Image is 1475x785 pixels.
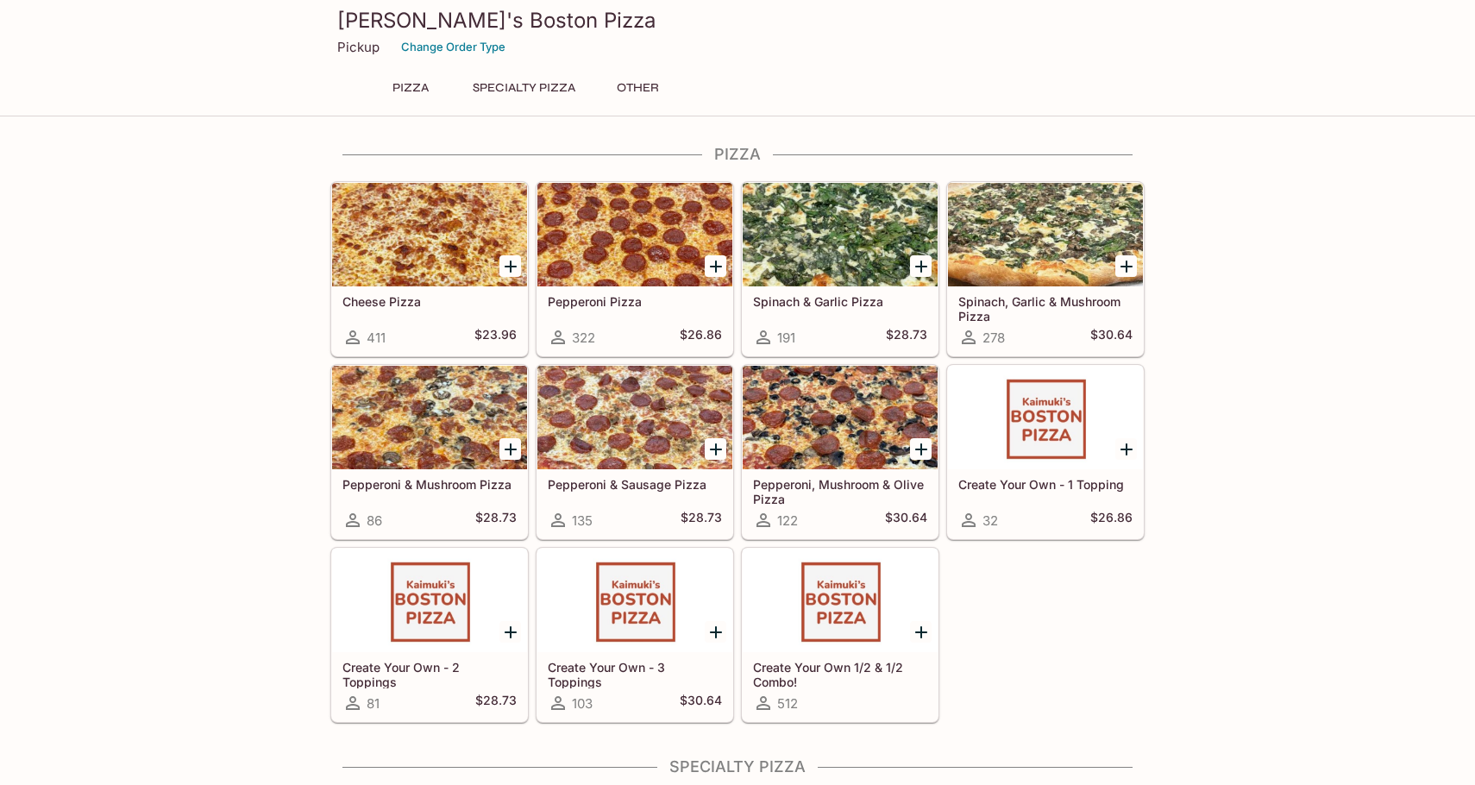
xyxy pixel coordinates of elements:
[475,510,517,531] h5: $28.73
[948,183,1143,286] div: Spinach, Garlic & Mushroom Pizza
[982,330,1005,346] span: 278
[499,621,521,643] button: Add Create Your Own - 2 Toppings
[910,255,932,277] button: Add Spinach & Garlic Pizza
[548,477,722,492] h5: Pepperoni & Sausage Pizza
[743,183,938,286] div: Spinach & Garlic Pizza
[958,477,1133,492] h5: Create Your Own - 1 Topping
[743,549,938,652] div: Create Your Own 1/2 & 1/2 Combo!
[777,695,798,712] span: 512
[572,512,593,529] span: 135
[393,34,513,60] button: Change Order Type
[948,366,1143,469] div: Create Your Own - 1 Topping
[537,182,733,356] a: Pepperoni Pizza322$26.86
[499,438,521,460] button: Add Pepperoni & Mushroom Pizza
[982,512,998,529] span: 32
[342,294,517,309] h5: Cheese Pizza
[743,366,938,469] div: Pepperoni, Mushroom & Olive Pizza
[680,327,722,348] h5: $26.86
[1115,255,1137,277] button: Add Spinach, Garlic & Mushroom Pizza
[474,327,517,348] h5: $23.96
[705,255,726,277] button: Add Pepperoni Pizza
[537,366,732,469] div: Pepperoni & Sausage Pizza
[680,693,722,713] h5: $30.64
[958,294,1133,323] h5: Spinach, Garlic & Mushroom Pizza
[742,182,938,356] a: Spinach & Garlic Pizza191$28.73
[910,621,932,643] button: Add Create Your Own 1/2 & 1/2 Combo!
[777,512,798,529] span: 122
[537,548,733,722] a: Create Your Own - 3 Toppings103$30.64
[332,549,527,652] div: Create Your Own - 2 Toppings
[885,510,927,531] h5: $30.64
[367,330,386,346] span: 411
[1115,438,1137,460] button: Add Create Your Own - 1 Topping
[777,330,795,346] span: 191
[367,512,382,529] span: 86
[337,39,380,55] p: Pickup
[1090,327,1133,348] h5: $30.64
[537,365,733,539] a: Pepperoni & Sausage Pizza135$28.73
[337,7,1138,34] h3: [PERSON_NAME]'s Boston Pizza
[342,660,517,688] h5: Create Your Own - 2 Toppings
[537,183,732,286] div: Pepperoni Pizza
[331,182,528,356] a: Cheese Pizza411$23.96
[331,365,528,539] a: Pepperoni & Mushroom Pizza86$28.73
[947,182,1144,356] a: Spinach, Garlic & Mushroom Pizza278$30.64
[475,693,517,713] h5: $28.73
[548,294,722,309] h5: Pepperoni Pizza
[463,76,585,100] button: Specialty Pizza
[681,510,722,531] h5: $28.73
[537,549,732,652] div: Create Your Own - 3 Toppings
[331,548,528,722] a: Create Your Own - 2 Toppings81$28.73
[572,695,593,712] span: 103
[910,438,932,460] button: Add Pepperoni, Mushroom & Olive Pizza
[572,330,595,346] span: 322
[947,365,1144,539] a: Create Your Own - 1 Topping32$26.86
[342,477,517,492] h5: Pepperoni & Mushroom Pizza
[548,660,722,688] h5: Create Your Own - 3 Toppings
[330,757,1145,776] h4: Specialty Pizza
[599,76,676,100] button: Other
[330,145,1145,164] h4: Pizza
[886,327,927,348] h5: $28.73
[742,548,938,722] a: Create Your Own 1/2 & 1/2 Combo!512
[499,255,521,277] button: Add Cheese Pizza
[332,183,527,286] div: Cheese Pizza
[753,660,927,688] h5: Create Your Own 1/2 & 1/2 Combo!
[705,438,726,460] button: Add Pepperoni & Sausage Pizza
[332,366,527,469] div: Pepperoni & Mushroom Pizza
[1090,510,1133,531] h5: $26.86
[367,695,380,712] span: 81
[742,365,938,539] a: Pepperoni, Mushroom & Olive Pizza122$30.64
[753,477,927,506] h5: Pepperoni, Mushroom & Olive Pizza
[372,76,449,100] button: Pizza
[753,294,927,309] h5: Spinach & Garlic Pizza
[705,621,726,643] button: Add Create Your Own - 3 Toppings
